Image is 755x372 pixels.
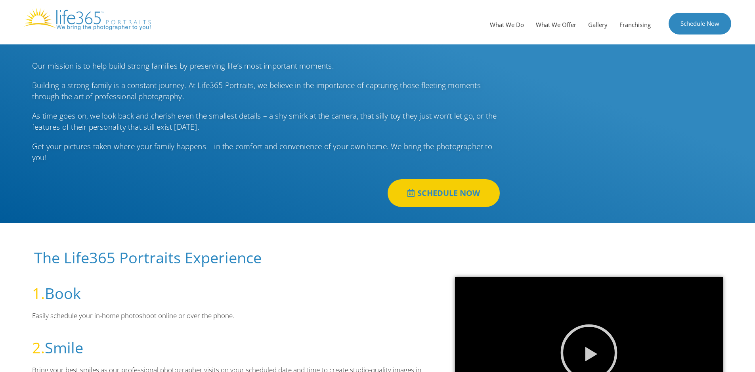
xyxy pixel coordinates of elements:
[388,179,500,207] a: SCHEDULE NOW
[32,311,431,321] p: Easily schedule your in-home photoshoot online or over the phone.
[45,337,83,358] a: Smile
[669,13,731,35] a: Schedule Now
[530,13,582,36] a: What We Offer
[32,141,492,163] span: Get your pictures taken where your family happens – in the comfort and convenience of your own ho...
[32,337,45,358] span: 2.
[32,80,481,102] span: Building a strong family is a constant journey. At Life365 Portraits, we believe in the importanc...
[34,247,262,268] span: The Life365 Portraits Experience
[32,283,45,303] span: 1.
[484,13,530,36] a: What We Do
[45,283,81,303] a: Book
[24,8,151,30] img: Life365
[614,13,657,36] a: Franchising
[32,61,334,71] span: Our mission is to help build strong families by preserving life’s most important moments.
[32,111,497,132] span: As time goes on, we look back and cherish even the smallest details – a shy smirk at the camera, ...
[417,189,480,197] span: SCHEDULE NOW
[582,13,614,36] a: Gallery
